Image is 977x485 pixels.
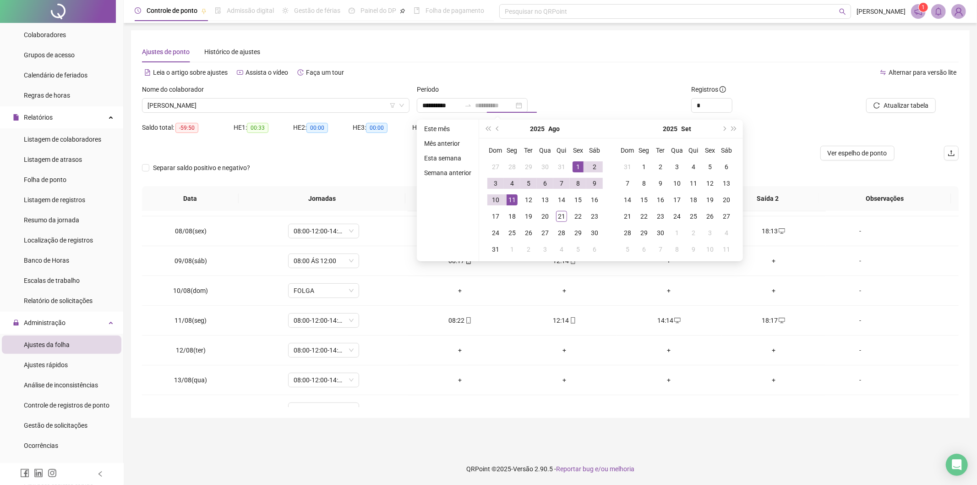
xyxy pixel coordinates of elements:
td: 2025-10-03 [702,225,718,241]
div: 2 [589,161,600,172]
span: Controle de registros de ponto [24,402,109,409]
td: 2025-08-08 [570,175,586,192]
span: notification [914,7,922,16]
div: 7 [622,178,633,189]
div: 21 [622,211,633,222]
div: 22 [639,211,650,222]
td: 2025-09-16 [652,192,669,208]
td: 2025-08-12 [520,192,537,208]
span: Histórico de ajustes [204,48,260,55]
div: 15 [573,194,584,205]
span: clock-circle [135,7,141,14]
td: 2025-09-04 [553,241,570,258]
div: 28 [507,161,518,172]
span: Análise de inconsistências [24,381,98,389]
button: Ver espelho de ponto [820,146,895,160]
td: 2025-08-31 [487,241,504,258]
td: 2025-09-09 [652,175,669,192]
div: 6 [589,244,600,255]
span: Escalas de trabalho [24,277,80,284]
th: Sex [702,142,718,159]
span: Relatório de solicitações [24,297,93,304]
td: 2025-08-30 [586,225,603,241]
td: 2025-09-10 [669,175,685,192]
div: 3 [671,161,682,172]
span: 08:00-12:00-14:00-18:00 [294,343,354,357]
span: 09/08(sáb) [175,257,207,265]
div: + [415,286,505,296]
td: 2025-09-23 [652,208,669,225]
td: 2025-10-10 [702,241,718,258]
span: sun [282,7,289,14]
th: Entrada 1 [405,186,509,211]
th: Seg [504,142,520,159]
div: - [833,226,887,236]
th: Qui [685,142,702,159]
div: 18:13 [729,226,819,236]
span: 08:00-12:00-14:00-18:00 [294,224,354,238]
div: HE 3: [353,122,412,133]
td: 2025-09-12 [702,175,718,192]
div: 6 [540,178,551,189]
span: Ajustes da folha [24,341,70,348]
div: 10 [704,244,715,255]
div: 9 [688,244,699,255]
td: 2025-09-04 [685,159,702,175]
td: 2025-08-02 [586,159,603,175]
div: 08:17 [415,226,505,236]
span: to [464,102,472,109]
span: Regras de horas [24,92,70,99]
th: Sáb [586,142,603,159]
div: 14 [556,194,567,205]
div: 4 [556,244,567,255]
div: + [729,286,819,296]
span: file-text [144,69,151,76]
td: 2025-08-24 [487,225,504,241]
span: Calendário de feriados [24,72,87,79]
div: 4 [721,227,732,238]
span: Colaboradores [24,31,66,39]
th: Sex [570,142,586,159]
td: 2025-08-09 [586,175,603,192]
div: + [519,286,609,296]
td: 2025-07-28 [504,159,520,175]
th: Jornadas [239,186,405,211]
td: 2025-09-02 [652,159,669,175]
th: Ter [520,142,537,159]
div: 26 [704,211,715,222]
div: 3 [540,244,551,255]
span: FOLGA [294,284,354,298]
span: youtube [237,69,243,76]
div: 29 [523,161,534,172]
span: history [297,69,304,76]
div: 25 [507,227,518,238]
div: 20 [540,211,551,222]
span: Ajustes de ponto [142,48,190,55]
td: 2025-09-17 [669,192,685,208]
div: 27 [490,161,501,172]
span: swap-right [464,102,472,109]
td: 2025-09-28 [619,225,636,241]
td: 2025-08-07 [553,175,570,192]
div: 7 [556,178,567,189]
span: Grupos de acesso [24,51,75,59]
td: 2025-08-16 [586,192,603,208]
span: Leia o artigo sobre ajustes [153,69,228,76]
span: lock [13,320,19,326]
span: Controle de ponto [147,7,197,14]
div: + [624,286,714,296]
div: 12 [704,178,715,189]
td: 2025-08-22 [570,208,586,225]
td: 2025-07-27 [487,159,504,175]
div: - [833,256,887,266]
span: pushpin [201,8,207,14]
div: 11 [688,178,699,189]
td: 2025-08-14 [553,192,570,208]
td: 2025-10-04 [718,225,735,241]
th: Dom [487,142,504,159]
span: Faça um tour [306,69,344,76]
div: Open Intercom Messenger [946,454,968,476]
div: 13 [721,178,732,189]
td: 2025-08-03 [487,175,504,192]
sup: 1 [919,3,928,12]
